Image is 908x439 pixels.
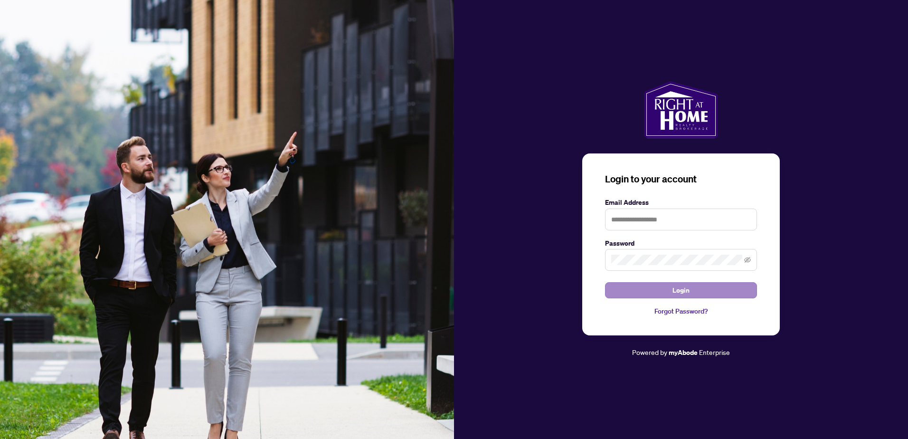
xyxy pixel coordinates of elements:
span: Powered by [632,348,667,356]
a: Forgot Password? [605,306,757,316]
h3: Login to your account [605,172,757,186]
label: Email Address [605,197,757,208]
span: eye-invisible [744,257,751,263]
label: Password [605,238,757,248]
a: myAbode [669,347,698,358]
span: Login [672,283,690,298]
span: Enterprise [699,348,730,356]
img: ma-logo [644,81,718,138]
button: Login [605,282,757,298]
